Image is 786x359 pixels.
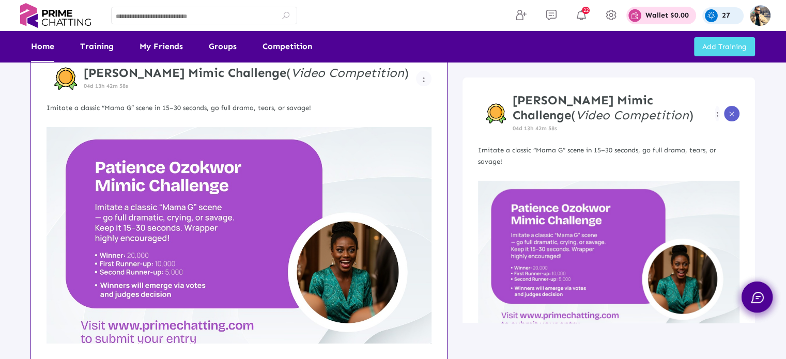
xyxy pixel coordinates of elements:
[716,112,718,117] img: more
[54,67,78,90] img: competition-badge.svg
[751,292,764,303] img: chat.svg
[263,31,312,62] a: Competition
[209,31,237,62] a: Groups
[722,12,730,19] p: 27
[582,7,590,14] span: 22
[478,181,739,328] img: like
[715,106,720,121] button: Example icon-button with a menu
[513,92,653,122] strong: [PERSON_NAME] Mimic Challenge
[47,102,431,114] p: Imitate a classic “Mama G” scene in 15–30 seconds, go full drama, tears, or savage!
[84,65,286,80] strong: [PERSON_NAME] Mimic Challenge
[513,93,715,123] h4: ( )
[47,127,431,344] img: like
[694,37,755,56] button: Add Training
[291,65,404,80] i: Video Competition
[513,125,557,132] span: 04d 13h 42m 58s
[84,66,409,81] h4: ( )
[702,42,747,51] span: Add Training
[645,12,689,19] p: Wallet $0.00
[576,107,689,122] i: Video Competition
[16,3,96,28] img: logo
[423,77,425,82] img: more
[486,103,506,124] img: competition-badge.svg
[750,5,770,26] img: img
[84,83,128,89] span: 04d 13h 42m 58s
[31,31,54,62] a: Home
[140,31,183,62] a: My Friends
[416,71,431,86] button: Example icon-button with a menu
[80,31,114,62] a: Training
[478,145,739,167] p: Imitate a classic “Mama G” scene in 15–30 seconds, go full drama, tears, or savage!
